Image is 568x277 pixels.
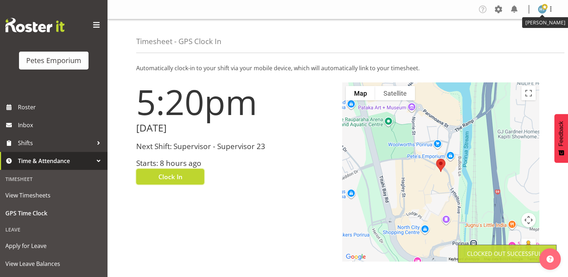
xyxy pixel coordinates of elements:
button: Clock In [136,169,204,185]
div: Timesheet [2,172,106,186]
span: GPS Time Clock [5,208,102,219]
h2: [DATE] [136,123,334,134]
button: Keyboard shortcuts [449,257,479,262]
h4: Timesheet - GPS Clock In [136,37,221,46]
img: Rosterit website logo [5,18,65,32]
img: Google [344,252,368,262]
span: View Timesheets [5,190,102,201]
h3: Starts: 8 hours ago [136,159,334,167]
button: Drag Pegman onto the map to open Street View [521,239,536,253]
button: Map camera controls [521,213,536,227]
p: Automatically clock-in to your shift via your mobile device, which will automatically link to you... [136,64,539,72]
span: View Leave Balances [5,258,102,269]
div: Petes Emporium [26,55,81,66]
h3: Next Shift: Supervisor - Supervisor 23 [136,142,334,151]
span: Time & Attendance [18,156,93,166]
a: GPS Time Clock [2,204,106,222]
button: Show satellite imagery [375,86,415,100]
h1: 5:20pm [136,82,334,121]
span: Shifts [18,138,93,148]
span: Apply for Leave [5,240,102,251]
a: Apply for Leave [2,237,106,255]
span: Roster [18,102,104,113]
span: Feedback [558,121,564,146]
span: Clock In [158,172,182,181]
div: Leave [2,222,106,237]
img: helena-tomlin701.jpg [538,5,546,14]
span: Inbox [18,120,104,130]
div: Clocked out Successfully [467,249,548,258]
a: Open this area in Google Maps (opens a new window) [344,252,368,262]
button: Show street map [346,86,375,100]
button: Feedback - Show survey [554,114,568,163]
img: help-xxl-2.png [546,255,554,263]
a: View Leave Balances [2,255,106,273]
button: Toggle fullscreen view [521,86,536,100]
a: View Timesheets [2,186,106,204]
